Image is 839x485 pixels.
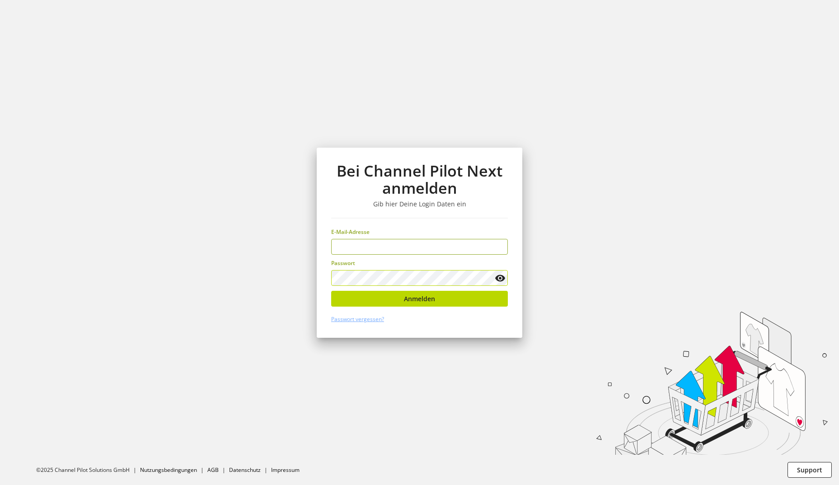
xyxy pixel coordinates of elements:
span: Passwort [331,259,355,267]
span: Anmelden [404,294,435,303]
h3: Gib hier Deine Login Daten ein [331,200,508,208]
a: Passwort vergessen? [331,315,384,323]
span: Support [797,465,822,475]
a: AGB [207,466,219,474]
a: Impressum [271,466,300,474]
span: E-Mail-Adresse [331,228,370,236]
h1: Bei Channel Pilot Next anmelden [331,162,508,197]
a: Datenschutz [229,466,261,474]
button: Support [787,462,832,478]
a: Nutzungsbedingungen [140,466,197,474]
li: ©2025 Channel Pilot Solutions GmbH [36,466,140,474]
button: Anmelden [331,291,508,307]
